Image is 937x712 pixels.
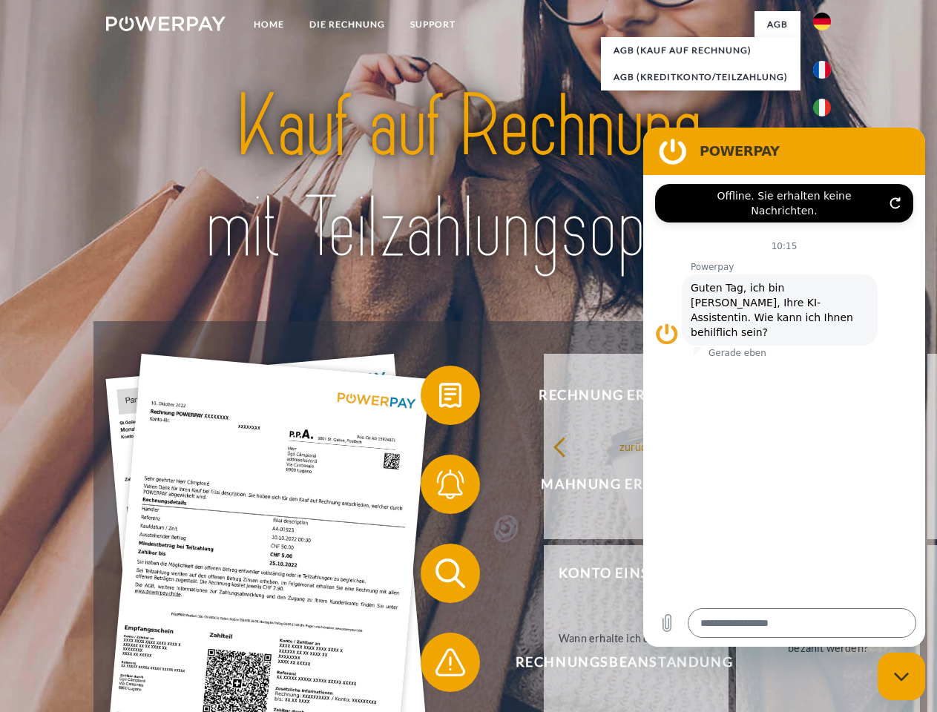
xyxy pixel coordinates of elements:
[601,37,800,64] a: AGB (Kauf auf Rechnung)
[106,16,226,31] img: logo-powerpay-white.svg
[813,99,831,116] img: it
[432,555,469,592] img: qb_search.svg
[421,544,806,603] button: Konto einsehen
[421,633,806,692] button: Rechnungsbeanstandung
[421,455,806,514] button: Mahnung erhalten?
[553,436,720,456] div: zurück
[297,11,398,38] a: DIE RECHNUNG
[432,466,469,503] img: qb_bell.svg
[432,644,469,681] img: qb_warning.svg
[601,64,800,90] a: AGB (Kreditkonto/Teilzahlung)
[398,11,468,38] a: SUPPORT
[432,377,469,414] img: qb_bill.svg
[878,653,925,700] iframe: Schaltfläche zum Öffnen des Messaging-Fensters; Konversation läuft
[813,13,831,30] img: de
[241,11,297,38] a: Home
[813,61,831,79] img: fr
[421,366,806,425] button: Rechnung erhalten?
[754,11,800,38] a: agb
[142,71,795,284] img: title-powerpay_de.svg
[553,627,720,647] div: Wann erhalte ich die Rechnung?
[643,128,925,647] iframe: Messaging-Fenster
